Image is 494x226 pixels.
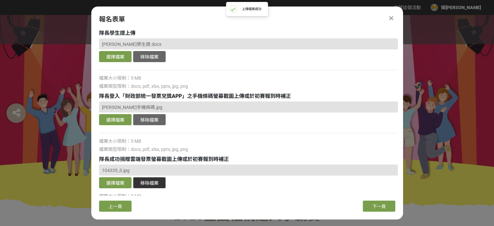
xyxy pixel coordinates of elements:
[99,139,141,144] span: 檔案大小限制：5 MB
[99,30,135,36] span: 隊長學生證上傳
[372,204,386,209] span: 下一頁
[99,93,291,99] span: 隊長登入「財政部統一發票兌獎APP」之手機條碼螢幕截圖上傳或於初賽報到時補正
[102,42,161,47] span: [PERSON_NAME]學生證.docx
[99,84,188,89] span: 檔案類型限制：docx, pdf, xlsx, pptx, jpg, png
[99,75,141,81] span: 檔案大小限制：5 MB
[363,201,395,212] button: 下一頁
[133,51,166,62] button: 移除檔案
[99,15,125,23] span: 報名表單
[108,204,122,209] span: 上一頁
[102,105,162,110] span: [PERSON_NAME]手機條碼.jpg
[394,5,421,10] span: 收藏這個活動
[99,177,132,188] button: 選擇檔案
[133,114,166,125] button: 移除檔案
[99,114,132,125] button: 選擇檔案
[99,147,188,152] span: 檔案類型限制：docx, pdf, xlsx, pptx, jpg, png
[102,168,130,173] span: 104335_0.jpg
[99,193,141,199] span: 檔案大小限制：5 MB
[99,51,132,62] button: 選擇檔案
[85,208,410,224] h1: 2025全國租稅達人爭霸賽
[99,201,132,212] button: 上一頁
[133,177,166,188] button: 移除檔案
[99,156,229,162] span: 隊長成功捐贈雲端發票螢幕截圖上傳或於初賽報到時補正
